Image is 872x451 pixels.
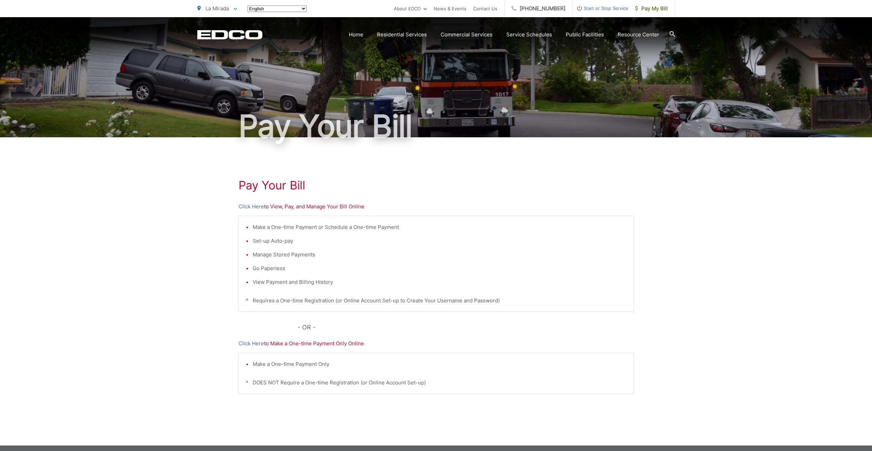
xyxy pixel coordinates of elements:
[246,379,627,387] p: * DOES NOT Require a One-time Registration (or Online Account Set-up)
[253,278,627,286] li: View Payment and Billing History
[239,203,264,211] a: Click Here
[239,203,634,211] p: to View, Pay, and Manage Your Bill Online
[441,31,493,39] a: Commercial Services
[434,4,466,13] a: News & Events
[394,4,427,13] a: About EDCO
[239,339,264,348] a: Click Here
[253,237,627,245] li: Set-up Auto-pay
[618,31,659,39] a: Resource Center
[246,297,627,305] p: * Requires a One-time Registration (or Online Account Set-up to Create Your Username and Password)
[635,4,668,13] span: Pay My Bill
[206,5,229,12] span: La Mirada
[197,30,263,39] a: EDCD logo. Return to the homepage.
[197,109,675,143] h1: Pay Your Bill
[247,5,307,12] select: Select a language
[473,4,497,13] a: Contact Us
[566,31,604,39] a: Public Facilities
[506,31,552,39] a: Service Schedules
[349,31,363,39] a: Home
[253,360,627,368] li: Make a One-time Payment Only
[239,339,634,348] p: to Make a One-time Payment Only Online
[239,178,634,192] h1: Pay Your Bill
[253,223,627,231] li: Make a One-time Payment or Schedule a One-time Payment
[253,264,627,273] li: Go Paperless
[377,31,427,39] a: Residential Services
[253,251,627,259] li: Manage Stored Payments
[298,322,634,333] p: - OR -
